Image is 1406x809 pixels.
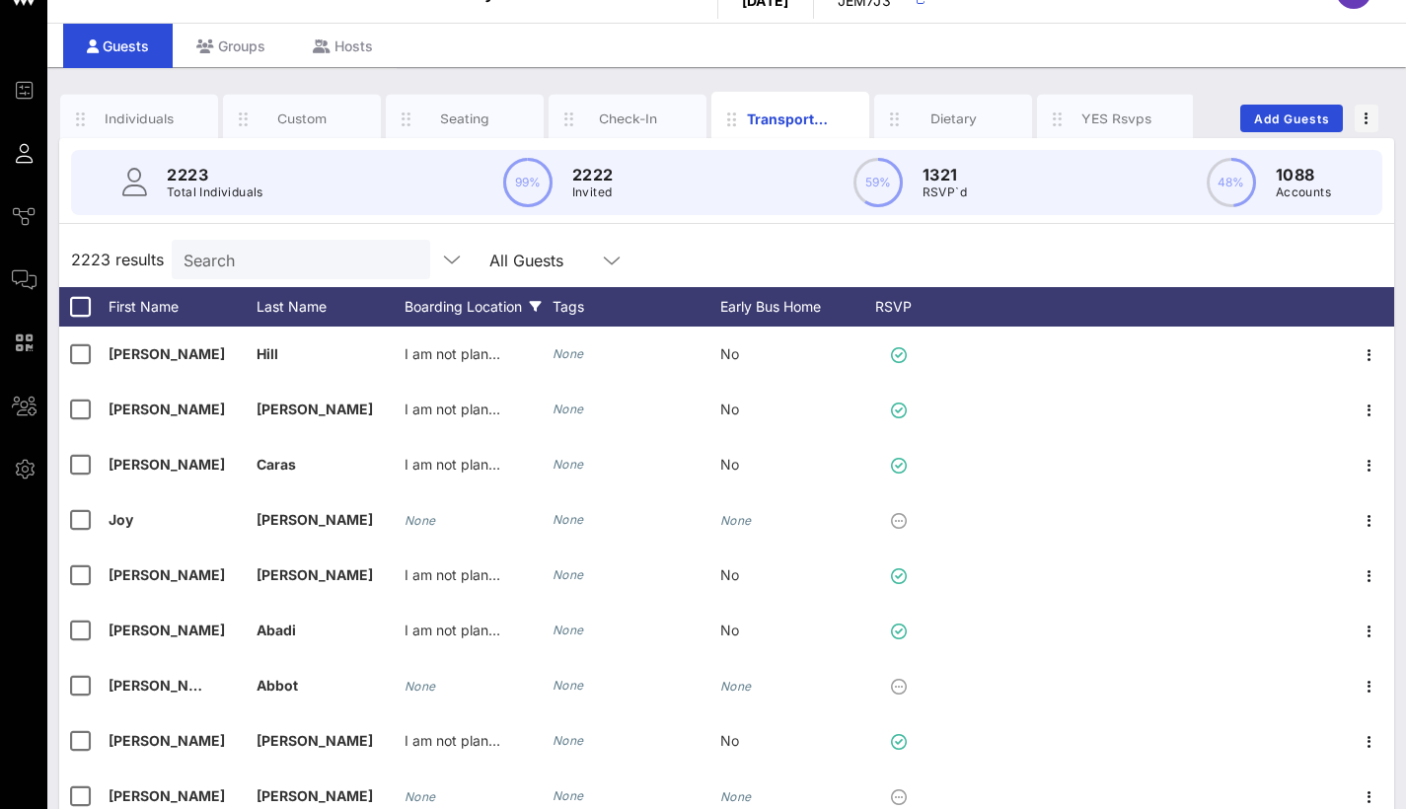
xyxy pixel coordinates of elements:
[553,678,584,693] i: None
[584,110,672,128] div: Check-In
[257,787,373,804] span: [PERSON_NAME]
[405,679,436,694] i: None
[720,456,739,473] span: No
[257,511,373,528] span: [PERSON_NAME]
[109,787,225,804] span: [PERSON_NAME]
[257,345,278,362] span: Hill
[720,732,739,749] span: No
[257,622,296,638] span: Abadi
[109,287,257,327] div: First Name
[489,252,563,269] div: All Guests
[720,789,752,804] i: None
[109,622,225,638] span: [PERSON_NAME]
[109,345,225,362] span: [PERSON_NAME]
[405,513,436,528] i: None
[71,248,164,271] span: 2223 results
[572,183,614,202] p: Invited
[868,287,937,327] div: RSVP
[1253,111,1331,126] span: Add Guests
[720,679,752,694] i: None
[910,110,998,128] div: Dietary
[421,110,509,128] div: Seating
[405,732,629,749] span: I am not planning to take a shuttle.
[553,733,584,748] i: None
[720,566,739,583] span: No
[720,513,752,528] i: None
[923,163,967,186] p: 1321
[289,24,397,68] div: Hosts
[405,456,629,473] span: I am not planning to take a shuttle.
[720,287,868,327] div: Early Bus Home
[405,401,629,417] span: I am not planning to take a shuttle.
[553,567,584,582] i: None
[572,163,614,186] p: 2222
[257,677,298,694] span: Abbot
[257,287,405,327] div: Last Name
[96,110,184,128] div: Individuals
[553,346,584,361] i: None
[257,401,373,417] span: [PERSON_NAME]
[167,183,263,202] p: Total Individuals
[405,345,629,362] span: I am not planning to take a shuttle.
[257,566,373,583] span: [PERSON_NAME]
[405,789,436,804] i: None
[109,677,344,694] span: [PERSON_NAME] [PERSON_NAME]
[1240,105,1343,132] button: Add Guests
[923,183,967,202] p: RSVP`d
[720,622,739,638] span: No
[405,622,629,638] span: I am not planning to take a shuttle.
[478,240,635,279] div: All Guests
[167,163,263,186] p: 2223
[553,457,584,472] i: None
[405,566,629,583] span: I am not planning to take a shuttle.
[405,287,553,327] div: Boarding Location
[553,402,584,416] i: None
[109,401,225,417] span: [PERSON_NAME]
[553,788,584,803] i: None
[109,511,133,528] span: Joy
[553,623,584,637] i: None
[720,345,739,362] span: No
[257,732,373,749] span: [PERSON_NAME]
[1276,183,1331,202] p: Accounts
[1276,163,1331,186] p: 1088
[747,109,835,129] div: Transportation
[109,732,225,749] span: [PERSON_NAME]
[109,566,225,583] span: [PERSON_NAME]
[720,401,739,417] span: No
[173,24,289,68] div: Groups
[257,456,296,473] span: Caras
[553,512,584,527] i: None
[553,287,720,327] div: Tags
[109,456,225,473] span: [PERSON_NAME]
[63,24,173,68] div: Guests
[259,110,346,128] div: Custom
[1073,110,1160,128] div: YES Rsvps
